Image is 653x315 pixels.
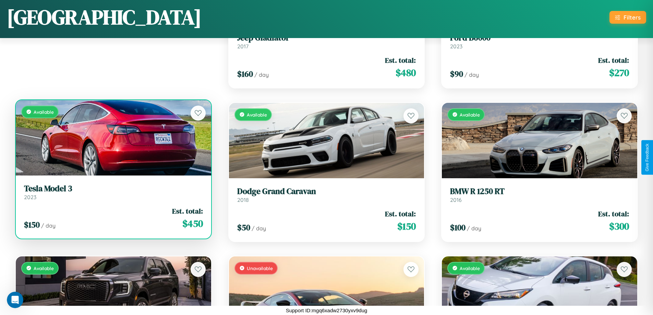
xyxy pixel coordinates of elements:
[609,219,629,233] span: $ 300
[450,33,629,43] h3: Ford B6000
[7,292,23,308] iframe: Intercom live chat
[24,184,203,194] h3: Tesla Model 3
[609,11,646,24] button: Filters
[247,112,267,118] span: Available
[450,68,463,80] span: $ 90
[450,222,465,233] span: $ 100
[286,306,367,315] p: Support ID: mgq6xadw2730yxv9dug
[247,265,273,271] span: Unavailable
[624,14,641,21] div: Filters
[182,217,203,230] span: $ 450
[237,186,416,196] h3: Dodge Grand Caravan
[450,186,629,196] h3: BMW R 1250 RT
[237,186,416,203] a: Dodge Grand Caravan2018
[237,33,416,50] a: Jeep Gladiator2017
[609,66,629,80] span: $ 270
[237,196,249,203] span: 2018
[464,71,479,78] span: / day
[385,55,416,65] span: Est. total:
[252,225,266,232] span: / day
[460,265,480,271] span: Available
[34,109,54,115] span: Available
[460,112,480,118] span: Available
[7,3,202,31] h1: [GEOGRAPHIC_DATA]
[237,222,250,233] span: $ 50
[397,219,416,233] span: $ 150
[598,55,629,65] span: Est. total:
[24,219,40,230] span: $ 150
[645,144,650,171] div: Give Feedback
[450,33,629,50] a: Ford B60002023
[41,222,56,229] span: / day
[598,209,629,219] span: Est. total:
[450,196,462,203] span: 2016
[385,209,416,219] span: Est. total:
[237,43,249,50] span: 2017
[24,184,203,201] a: Tesla Model 32023
[467,225,481,232] span: / day
[450,43,462,50] span: 2023
[34,265,54,271] span: Available
[450,186,629,203] a: BMW R 1250 RT2016
[172,206,203,216] span: Est. total:
[237,68,253,80] span: $ 160
[396,66,416,80] span: $ 480
[237,33,416,43] h3: Jeep Gladiator
[254,71,269,78] span: / day
[24,194,36,201] span: 2023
